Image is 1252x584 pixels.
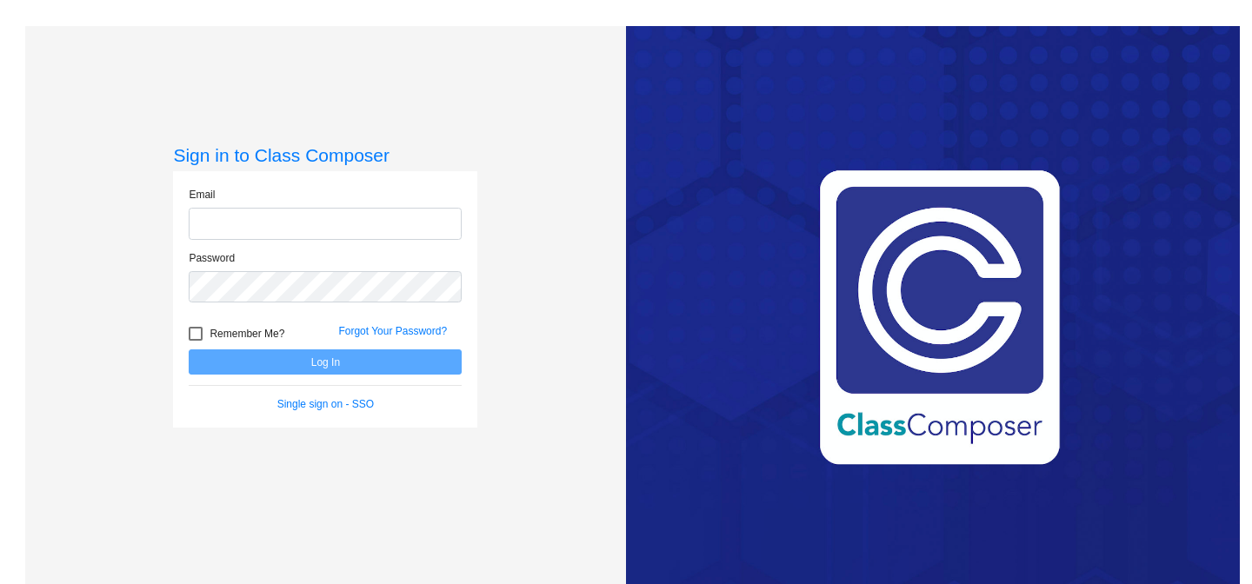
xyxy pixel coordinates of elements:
a: Single sign on - SSO [277,398,374,410]
label: Email [189,187,215,202]
a: Forgot Your Password? [338,325,447,337]
label: Password [189,250,235,266]
h3: Sign in to Class Composer [173,144,477,166]
button: Log In [189,349,462,375]
span: Remember Me? [210,323,284,344]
